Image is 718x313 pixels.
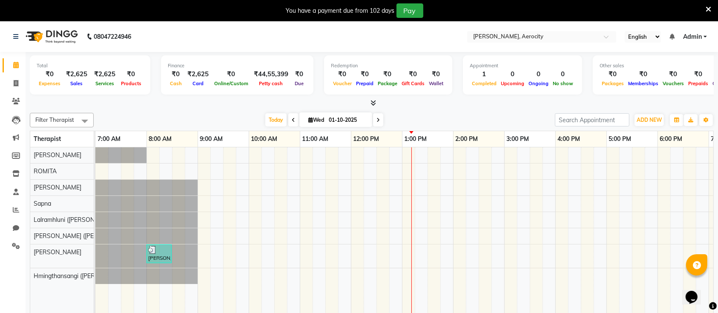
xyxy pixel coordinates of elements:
[427,69,445,79] div: ₹0
[683,32,702,41] span: Admin
[637,117,662,123] span: ADD NEW
[168,62,307,69] div: Finance
[34,216,118,224] span: Lalramhluni ([PERSON_NAME])
[198,133,225,145] a: 9:00 AM
[551,69,575,79] div: 0
[34,232,134,240] span: [PERSON_NAME] ([PERSON_NAME])
[22,25,80,49] img: logo
[250,69,292,79] div: ₹44,55,399
[686,69,710,79] div: ₹0
[470,69,499,79] div: 1
[396,3,423,18] button: Pay
[526,69,551,79] div: 0
[326,114,369,126] input: 2025-10-01
[470,80,499,86] span: Completed
[69,80,85,86] span: Sales
[168,69,184,79] div: ₹0
[682,279,709,304] iframe: chat widget
[331,69,354,79] div: ₹0
[94,25,131,49] b: 08047224946
[212,80,250,86] span: Online/Custom
[354,80,376,86] span: Prepaid
[34,135,61,143] span: Therapist
[470,62,575,69] div: Appointment
[95,133,123,145] a: 7:00 AM
[658,133,685,145] a: 6:00 PM
[286,6,395,15] div: You have a payment due from 102 days
[35,116,74,123] span: Filter Therapist
[63,69,91,79] div: ₹2,625
[212,69,250,79] div: ₹0
[526,80,551,86] span: Ongoing
[91,69,119,79] div: ₹2,625
[34,248,81,256] span: [PERSON_NAME]
[505,133,531,145] a: 3:00 PM
[119,80,144,86] span: Products
[354,69,376,79] div: ₹0
[661,69,686,79] div: ₹0
[265,113,287,126] span: Today
[499,80,526,86] span: Upcoming
[427,80,445,86] span: Wallet
[600,80,626,86] span: Packages
[351,133,382,145] a: 12:00 PM
[454,133,480,145] a: 2:00 PM
[499,69,526,79] div: 0
[331,80,354,86] span: Voucher
[607,133,634,145] a: 5:00 PM
[600,69,626,79] div: ₹0
[37,62,144,69] div: Total
[257,80,285,86] span: Petty cash
[249,133,280,145] a: 10:00 AM
[376,69,399,79] div: ₹0
[292,69,307,79] div: ₹0
[551,80,575,86] span: No show
[168,80,184,86] span: Cash
[37,69,63,79] div: ₹0
[184,69,212,79] div: ₹2,625
[147,133,174,145] a: 8:00 AM
[190,80,206,86] span: Card
[555,113,629,126] input: Search Appointment
[93,80,116,86] span: Services
[626,69,661,79] div: ₹0
[686,80,710,86] span: Prepaids
[34,184,81,191] span: [PERSON_NAME]
[626,80,661,86] span: Memberships
[402,133,429,145] a: 1:00 PM
[399,80,427,86] span: Gift Cards
[376,80,399,86] span: Package
[147,246,171,262] div: [PERSON_NAME], TK01, 08:00 AM-08:30 AM, De-Stress Back & Shoulder Massage - 30 Mins
[293,80,306,86] span: Due
[661,80,686,86] span: Vouchers
[399,69,427,79] div: ₹0
[37,80,63,86] span: Expenses
[34,200,51,207] span: Sapna
[119,69,144,79] div: ₹0
[306,117,326,123] span: Wed
[34,151,81,159] span: [PERSON_NAME]
[331,62,445,69] div: Redemption
[556,133,583,145] a: 4:00 PM
[300,133,331,145] a: 11:00 AM
[635,114,664,126] button: ADD NEW
[34,167,57,175] span: ROMITA
[34,272,131,280] span: Hmingthansangi ([PERSON_NAME])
